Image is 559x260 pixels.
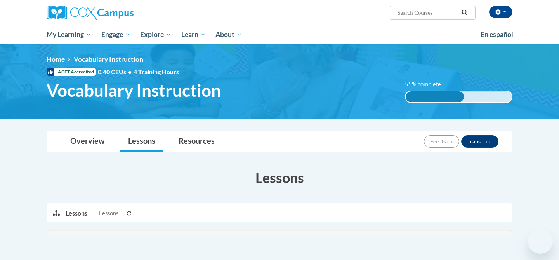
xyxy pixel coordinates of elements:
a: About [211,26,247,44]
div: Main menu [35,26,524,44]
span: 0.40 CEUs [98,68,134,76]
div: 55% complete [406,91,464,102]
button: Search [459,8,470,17]
iframe: Button to launch messaging window [528,229,553,254]
a: Engage [96,26,135,44]
p: Lessons [66,209,87,218]
span: Vocabulary Instruction [74,55,143,63]
button: Feedback [424,135,459,148]
span: • [128,68,132,75]
span: My Learning [47,30,91,39]
a: My Learning [42,26,96,44]
a: Explore [135,26,176,44]
input: Search Courses [397,8,459,17]
a: Lessons [120,131,163,152]
span: Explore [140,30,171,39]
h3: Lessons [47,168,512,187]
span: En español [481,30,513,38]
button: Transcript [461,135,498,148]
a: Resources [171,131,222,152]
a: En español [476,26,518,43]
button: Account Settings [489,6,512,18]
a: Home [47,55,65,63]
a: Cox Campus [47,6,194,20]
span: IACET Accredited [47,68,96,76]
span: Learn [181,30,206,39]
a: Overview [62,131,113,152]
img: Cox Campus [47,6,134,20]
label: 55% complete [405,80,450,89]
span: Lessons [99,209,118,218]
a: Learn [176,26,211,44]
span: Engage [101,30,130,39]
span: 4 Training Hours [134,68,179,75]
span: Vocabulary Instruction [47,80,221,101]
span: About [215,30,242,39]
